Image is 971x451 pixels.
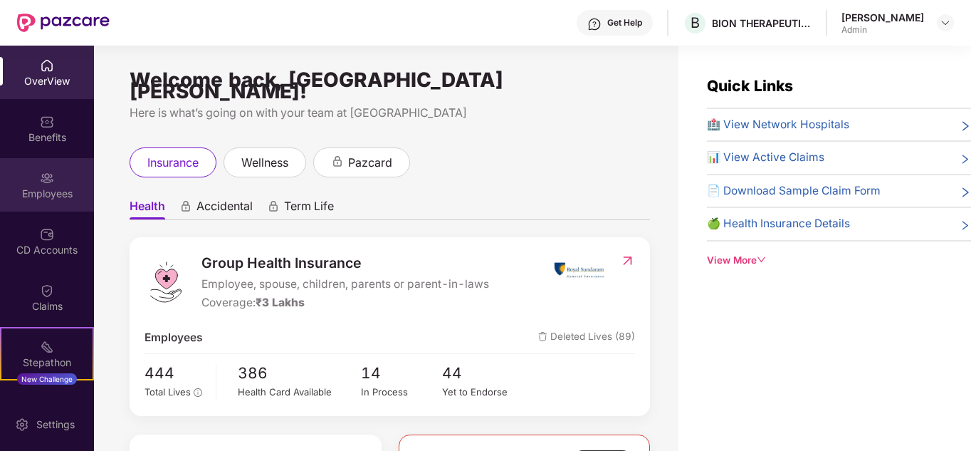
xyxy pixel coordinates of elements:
[196,199,253,219] span: Accidental
[40,340,54,354] img: svg+xml;base64,PHN2ZyB4bWxucz0iaHR0cDovL3d3dy53My5vcmcvMjAwMC9zdmciIHdpZHRoPSIyMSIgaGVpZ2h0PSIyMC...
[841,24,924,36] div: Admin
[147,154,199,172] span: insurance
[331,155,344,168] div: animation
[538,332,547,341] img: deleteIcon
[32,418,79,432] div: Settings
[620,254,635,268] img: RedirectIcon
[1,356,93,370] div: Stepathon
[201,252,489,274] span: Group Health Insurance
[238,361,360,385] span: 386
[145,386,191,398] span: Total Lives
[707,253,971,268] div: View More
[145,329,203,346] span: Employees
[284,199,334,219] span: Term Life
[40,171,54,185] img: svg+xml;base64,PHN2ZyBpZD0iRW1wbG95ZWVzIiB4bWxucz0iaHR0cDovL3d3dy53My5vcmcvMjAwMC9zdmciIHdpZHRoPS...
[201,294,489,311] div: Coverage:
[201,276,489,293] span: Employee, spouse, children, parents or parent-in-laws
[361,361,443,385] span: 14
[707,77,793,95] span: Quick Links
[145,261,187,304] img: logo
[841,11,924,24] div: [PERSON_NAME]
[552,252,606,288] img: insurerIcon
[960,152,971,166] span: right
[707,116,849,133] span: 🏥 View Network Hospitals
[40,58,54,73] img: svg+xml;base64,PHN2ZyBpZD0iSG9tZSIgeG1sbnM9Imh0dHA6Ly93d3cudzMub3JnLzIwMDAvc3ZnIiB3aWR0aD0iMjAiIG...
[691,14,700,31] span: B
[712,16,812,30] div: BION THERAPEUTICS ([GEOGRAPHIC_DATA]) PRIVATE LIMITED
[707,215,850,232] span: 🍏 Health Insurance Details
[179,200,192,213] div: animation
[194,388,202,397] span: info-circle
[587,17,602,31] img: svg+xml;base64,PHN2ZyBpZD0iSGVscC0zMngzMiIgeG1sbnM9Imh0dHA6Ly93d3cudzMub3JnLzIwMDAvc3ZnIiB3aWR0aD...
[130,104,650,122] div: Here is what’s going on with your team at [GEOGRAPHIC_DATA]
[40,227,54,242] img: svg+xml;base64,PHN2ZyBpZD0iQ0RfQWNjb3VudHMiIGRhdGEtbmFtZT0iQ0QgQWNjb3VudHMiIHhtbG5zPSJodHRwOi8vd3...
[707,182,881,199] span: 📄 Download Sample Claim Form
[17,373,77,385] div: New Challenge
[130,199,165,219] span: Health
[607,17,642,28] div: Get Help
[40,115,54,129] img: svg+xml;base64,PHN2ZyBpZD0iQmVuZWZpdHMiIHhtbG5zPSJodHRwOi8vd3d3LnczLm9yZy8yMDAwL3N2ZyIgd2lkdGg9Ij...
[442,385,524,400] div: Yet to Endorse
[940,17,951,28] img: svg+xml;base64,PHN2ZyBpZD0iRHJvcGRvd24tMzJ4MzIiIHhtbG5zPSJodHRwOi8vd3d3LnczLm9yZy8yMDAwL3N2ZyIgd2...
[361,385,443,400] div: In Process
[267,200,280,213] div: animation
[707,149,824,166] span: 📊 View Active Claims
[17,14,110,32] img: New Pazcare Logo
[538,329,635,346] span: Deleted Lives (89)
[757,255,767,265] span: down
[348,154,392,172] span: pazcard
[960,119,971,133] span: right
[15,418,29,432] img: svg+xml;base64,PHN2ZyBpZD0iU2V0dGluZy0yMHgyMCIgeG1sbnM9Imh0dHA6Ly93d3cudzMub3JnLzIwMDAvc3ZnIiB3aW...
[960,218,971,232] span: right
[238,385,360,400] div: Health Card Available
[40,396,54,410] img: svg+xml;base64,PHN2ZyBpZD0iRW5kb3JzZW1lbnRzIiB4bWxucz0iaHR0cDovL3d3dy53My5vcmcvMjAwMC9zdmciIHdpZH...
[40,284,54,298] img: svg+xml;base64,PHN2ZyBpZD0iQ2xhaW0iIHhtbG5zPSJodHRwOi8vd3d3LnczLm9yZy8yMDAwL3N2ZyIgd2lkdGg9IjIwIi...
[442,361,524,385] span: 44
[130,74,650,97] div: Welcome back, [GEOGRAPHIC_DATA][PERSON_NAME]!
[256,296,305,309] span: ₹3 Lakhs
[960,185,971,199] span: right
[145,361,206,385] span: 444
[241,154,288,172] span: wellness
